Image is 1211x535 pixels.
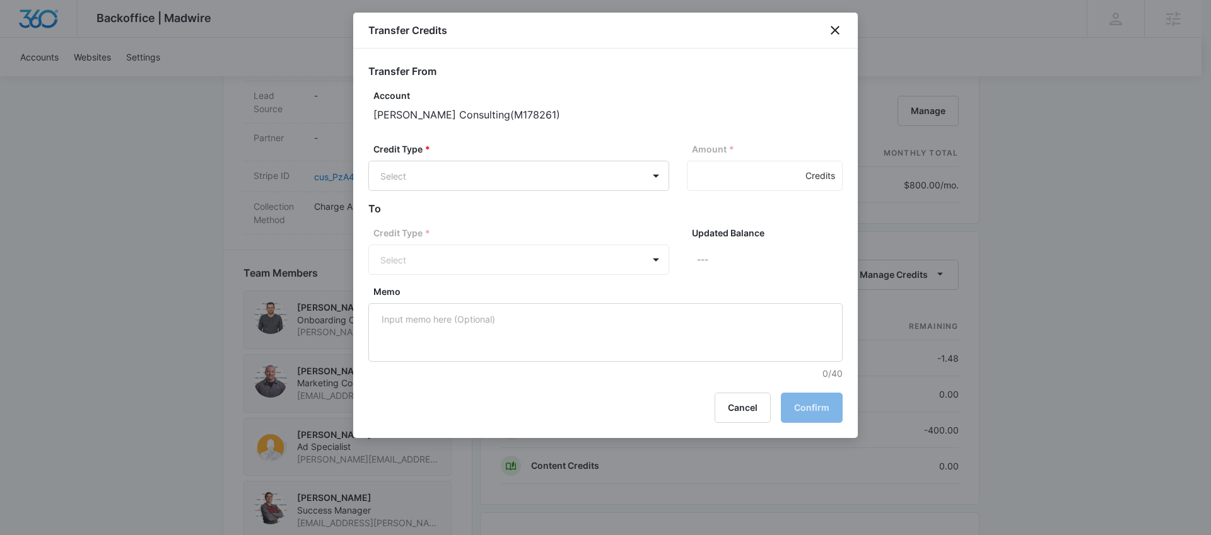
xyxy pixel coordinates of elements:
[368,201,843,216] h2: To
[373,142,674,156] label: Credit Type
[692,226,848,239] label: Updated Balance
[368,64,843,79] h2: Transfer From
[373,285,848,298] label: Memo
[380,170,627,183] div: Select
[373,107,843,122] p: [PERSON_NAME] Consulting ( M178261 )
[368,23,447,38] h1: Transfer Credits
[805,161,835,191] div: Credits
[715,393,771,423] button: Cancel
[692,142,848,156] label: Amount
[373,367,843,380] p: 0/40
[373,89,843,102] p: Account
[828,23,843,38] button: close
[373,226,674,239] label: Credit Type
[697,244,843,275] p: ---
